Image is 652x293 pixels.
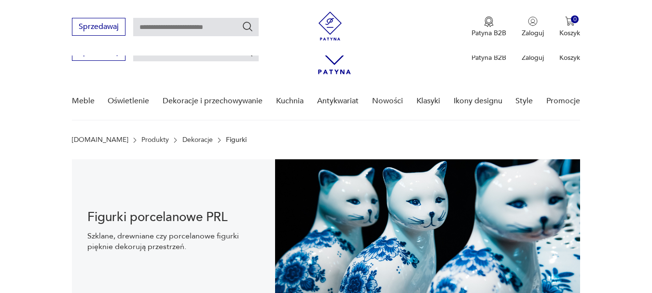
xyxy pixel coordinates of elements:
[472,16,506,38] button: Patyna B2B
[108,83,149,120] a: Oświetlenie
[472,16,506,38] a: Ikona medaluPatyna B2B
[226,136,247,144] p: Figurki
[484,16,494,27] img: Ikona medalu
[182,136,213,144] a: Dekoracje
[454,83,502,120] a: Ikony designu
[571,15,579,24] div: 0
[372,83,403,120] a: Nowości
[72,49,125,56] a: Sprzedawaj
[72,18,125,36] button: Sprzedawaj
[559,28,580,38] p: Koszyk
[87,211,260,223] h1: Figurki porcelanowe PRL
[141,136,169,144] a: Produkty
[317,83,359,120] a: Antykwariat
[546,83,580,120] a: Promocje
[416,83,440,120] a: Klasyki
[163,83,263,120] a: Dekoracje i przechowywanie
[559,53,580,62] p: Koszyk
[559,16,580,38] button: 0Koszyk
[565,16,575,26] img: Ikona koszyka
[522,28,544,38] p: Zaloguj
[72,136,128,144] a: [DOMAIN_NAME]
[515,83,533,120] a: Style
[522,16,544,38] button: Zaloguj
[528,16,538,26] img: Ikonka użytkownika
[472,28,506,38] p: Patyna B2B
[276,83,304,120] a: Kuchnia
[72,83,95,120] a: Meble
[522,53,544,62] p: Zaloguj
[72,24,125,31] a: Sprzedawaj
[242,21,253,32] button: Szukaj
[87,231,260,252] p: Szklane, drewniane czy porcelanowe figurki pięknie dekorują przestrzeń.
[316,12,345,41] img: Patyna - sklep z meblami i dekoracjami vintage
[472,53,506,62] p: Patyna B2B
